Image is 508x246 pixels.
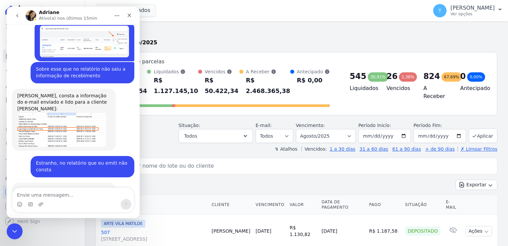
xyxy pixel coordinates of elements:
[387,71,398,82] div: 26
[302,146,327,152] label: Vencidos:
[7,7,140,218] iframe: Intercom live chat
[96,4,156,17] button: 7 selecionados
[154,75,198,96] div: R$ 1.127.145,10
[5,149,128,176] div: Thayna diz…
[117,3,129,15] div: Fechar
[366,195,402,214] th: Pago
[423,84,449,100] h4: A Receber
[3,152,82,165] a: Troca de Arquivos
[5,176,128,220] div: Adriane diz…
[5,55,128,82] div: Thayna diz…
[209,195,253,214] th: Cliente
[450,5,495,11] p: [PERSON_NAME]
[154,68,198,75] div: Liquidados
[3,200,82,213] a: Conta Hent
[287,195,319,214] th: Valor
[3,137,82,151] a: Negativação
[392,146,421,152] a: 61 a 90 dias
[114,192,125,203] button: Enviar uma mensagem
[3,20,82,33] a: Visão Geral
[405,226,441,236] div: Depositado
[442,72,462,82] div: 67,69%
[101,236,206,242] span: [STREET_ADDRESS]
[399,72,417,82] div: 1,38%
[256,123,272,128] label: E-mail:
[465,226,492,236] button: Ações
[24,149,128,170] div: Estranho, no relatório que eu emiti não consta
[460,84,486,92] h4: Antecipado
[108,159,494,173] input: Buscar por nome do lote ou do cliente
[359,146,388,152] a: 31 a 60 dias
[101,229,206,242] a: 507[STREET_ADDRESS]
[32,195,37,200] button: Upload do anexo
[3,35,82,48] a: Contratos
[358,123,391,128] label: Período Inicío:
[387,84,413,92] h4: Vencidos
[450,11,495,17] p: Ver opções
[246,75,290,96] div: R$ 2.468.365,38
[3,123,82,136] a: Crédito
[423,71,440,82] div: 824
[414,122,466,129] label: Período Fim:
[10,195,16,200] button: Selecionador de Emoji
[460,71,466,82] div: 0
[330,146,355,152] a: 1 a 30 dias
[205,68,239,75] div: Vencidos
[101,220,145,228] span: ARTE VILA MATILDE
[5,176,109,208] div: [PERSON_NAME], emiti esse relatorio do Link:
[21,195,26,200] button: Selecionador de GIF
[3,185,82,199] a: Recebíveis
[6,181,127,192] textarea: Envie uma mensagem...
[96,195,209,214] th: Contrato
[3,64,82,77] a: Lotes
[3,93,82,107] a: Minha Carteira
[29,153,122,166] div: Estranho, no relatório que eu emiti não consta
[5,175,79,183] div: Plataformas
[29,59,122,72] div: Sobre esse que no relatório não saiu a informação de recebimento
[184,132,197,140] span: Todos
[3,49,82,63] a: Parcelas
[402,195,443,214] th: Situação
[425,146,455,152] a: + de 90 dias
[246,68,290,75] div: A Receber
[3,108,82,121] a: Transferências
[297,75,330,86] div: R$ 0,00
[24,55,128,76] div: Sobre esse que no relatório não saiu a informação de recebimento
[104,3,117,15] button: Início
[319,195,366,214] th: Data de Pagamento
[7,223,23,239] iframe: Intercom live chat
[467,72,485,82] div: 0,00%
[3,79,82,92] a: Clientes
[428,1,508,20] button: T [PERSON_NAME] Ver opções
[455,180,497,190] button: Exportar
[179,129,253,143] button: Todos
[368,72,388,82] div: 30,91%
[275,146,297,152] label: ↯ Atalhos
[5,82,109,144] div: [PERSON_NAME], consta a informação do e-mail enviado e lido para a cliente [PERSON_NAME]:
[469,129,497,143] button: Aplicar
[350,71,366,82] div: 545
[350,84,376,92] h4: Liquidados
[11,180,104,193] div: [PERSON_NAME], emiti esse relatorio do Link:
[32,8,91,15] p: Ativo(a) nos últimos 15min
[5,15,128,55] div: Thayna diz…
[457,146,497,152] a: ✗ Limpar Filtros
[256,228,271,234] a: [DATE]
[96,27,497,39] h2: Parcelas
[439,8,442,13] span: T
[5,82,128,150] div: Adriane diz…
[297,68,330,75] div: Antecipado
[205,75,239,96] div: R$ 50.422,34
[443,195,463,214] th: E-mail
[179,123,200,128] label: Situação:
[253,195,287,214] th: Vencimento
[11,86,104,106] div: [PERSON_NAME], consta a informação do e-mail enviado e lido para a cliente [PERSON_NAME]:
[296,123,325,128] label: Vencimento:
